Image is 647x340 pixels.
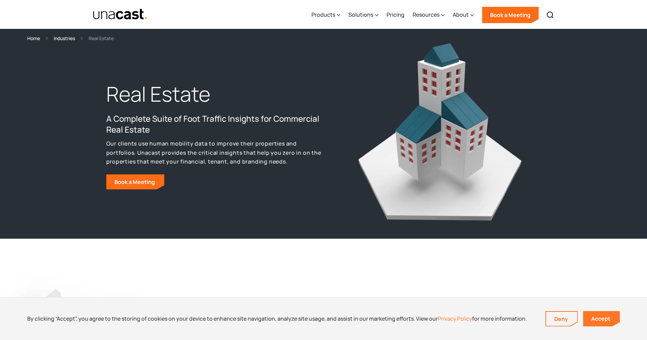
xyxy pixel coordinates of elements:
img: Search icon [546,11,554,19]
p: Our clients use human mobility data to improve their properties and portfolios. Unacast provides ... [106,139,324,166]
div: Solutions [348,11,373,19]
div: Resources [413,11,439,19]
a: Home [27,34,40,42]
div: About [453,11,469,19]
div: Products [311,1,340,29]
h2: A Complete Suite of Foot Traffic Insights for Commercial Real Estate [106,113,324,135]
a: Deny [546,312,577,326]
a: Industries [54,34,75,42]
h1: Real Estate [106,81,324,108]
img: Industrial building, three tier [356,39,522,222]
a: home [93,8,148,20]
a: Pricing [387,1,405,29]
a: Book a Meeting [482,7,539,23]
div: Real Estate [89,34,114,42]
img: Unacast text logo [93,8,148,20]
div: Solutions [348,1,378,29]
a: Accept [583,311,620,326]
div: Products [311,11,335,19]
a: Book a Meeting [106,174,164,189]
div: Resources [413,1,445,29]
div: By clicking “Accept”, you agree to the storing of cookies on your device to enhance site navigati... [27,315,527,322]
a: Privacy Policy [438,315,472,322]
div: About [453,1,474,29]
